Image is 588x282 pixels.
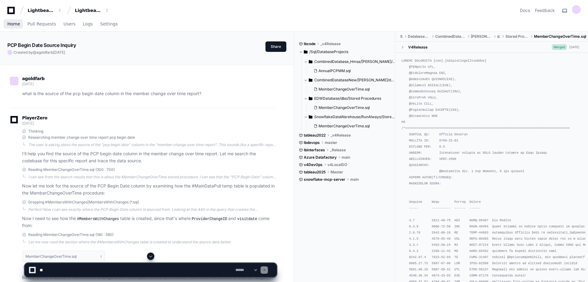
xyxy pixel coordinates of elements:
button: MemberChangeOverTime.sql [311,103,392,112]
svg: Directory [309,113,312,121]
span: _Release [330,148,346,153]
span: Azure Datafactory [304,155,337,160]
span: Thinking [28,129,43,134]
p: I'll help you find the source of the PCP begin date column in the member change over time report.... [22,150,277,164]
span: Researching member change over time report pcp begin date [28,135,135,140]
span: MemberChangeOverTime.sql [319,87,370,92]
code: #MembersWithChanges [76,216,120,222]
button: EDWDatabase/dbo/Stored Procedures [304,94,396,103]
span: Created by [14,50,65,55]
span: MemberChangeOverTime.sql [319,105,370,110]
span: v4LocalDO [327,162,347,167]
p: what is the source of the pcp begin date column in the member change over time report? [22,90,277,97]
a: Docs [520,7,530,14]
span: [DATE] [22,82,33,86]
span: SnowflakeDataWarehouse/RunAlways/StoredProcedures [314,114,396,119]
a: Users [64,17,75,31]
a: Pull Requests [27,17,56,31]
div: The user is asking about the source of the "pcp begin date" column in the "member change over tim... [28,142,277,147]
span: Grepping #MembersWithChanges|MembersWithChanges (*.sql) [28,200,139,205]
a: Home [7,17,20,31]
div: [DATE] [569,45,579,49]
span: master [325,140,337,145]
button: SnowflakeDataWarehouse/RunAlways/StoredProcedures [304,112,396,122]
span: tableau2022 [304,133,326,138]
span: _v4Release [320,41,341,46]
span: Reading MemberChangeOverTime.sql (300 : 700) [28,167,115,172]
span: Users [64,22,75,26]
div: Lightbeam Health [28,7,54,14]
span: Sql [400,34,403,39]
span: Merged [552,44,567,50]
span: [DATE] [53,50,65,55]
button: Lightbeam Health [25,5,64,16]
button: Lightbeam Health Solutions [72,5,112,16]
span: MemberChangeOverTime.sql [534,34,586,39]
span: MemberChangeOverTime.sql [319,124,370,129]
span: _v4Release [331,133,351,138]
span: snowflake-mcp-server [304,177,345,182]
span: dbo [497,34,501,39]
span: lbdevops [304,140,320,145]
span: Pull Requests [27,22,56,26]
span: main [342,155,350,160]
svg: Directory [304,48,308,56]
button: Feedback [535,7,555,14]
span: Master [331,170,343,175]
span: Reading MemberChangeOverTime.sql (180 : 580) [28,232,114,237]
svg: Directory [309,76,312,84]
span: EDWDatabase/dbo/Stored Procedures [314,96,381,101]
span: v4DevOps [304,162,323,167]
span: Settings [100,22,118,26]
svg: Directory [309,58,312,65]
span: /Sql/DatabaseProjects [309,49,348,54]
span: main [350,177,359,182]
span: CombinedDatabaseNew [435,34,466,39]
svg: Directory [309,95,312,102]
div: Let me now read the section where the #MembersWithChanges table is created to understand the sour... [28,240,277,245]
span: [PERSON_NAME] [471,34,492,39]
span: @ [33,50,37,55]
button: MemberChangeOverTime.sql [311,85,392,94]
span: CombinedDatabaseNew/[PERSON_NAME]/dbo/Stored Procedures [314,78,396,83]
span: Stored Procedures [505,34,529,39]
button: /Sql/DatabaseProjects [299,47,391,57]
code: ProviderChangeID [191,216,228,222]
button: MemberChangeOverTime.sql1 [22,251,105,262]
span: tableau2025 [304,170,326,175]
span: lbcode [304,41,315,46]
a: Settings [100,17,118,31]
span: Logs [83,22,93,26]
app-text-character-animate: PCP Begin Date Source Inquiry [7,42,76,48]
p: Now let me look for the source of the PCP Begin Date column by examining how the #MainDataPull te... [22,183,277,197]
a: Logs [83,17,93,31]
span: Home [7,22,20,26]
span: agoldfarb [37,50,53,55]
code: visitdate [236,216,258,222]
span: DatabaseProjects [408,34,430,39]
button: CombinedDatabase_Hmsa/[PERSON_NAME]/dbo/Stored Procedures [304,57,396,67]
div: Lightbeam Health Solutions [75,7,101,14]
span: [DATE] [22,121,33,126]
div: I can see from the search results that this is about the MemberChangeOverTime stored procedure. I... [28,175,277,180]
span: CombinedDatabase_Hmsa/[PERSON_NAME]/dbo/Stored Procedures [314,59,396,64]
div: V4Release [408,45,427,50]
span: PlayerZero [22,116,47,120]
button: AnnualPCPMM.sql [311,67,392,75]
div: Perfect! Now I can see exactly where the PCP Begin Date column is sourced from. Looking at line 4... [28,207,277,212]
button: MemberChangeOverTime.sql [311,122,392,130]
span: agoldfarb [22,76,44,81]
button: Share [265,41,286,52]
span: AnnualPCPMM.sql [319,68,351,73]
button: CombinedDatabaseNew/[PERSON_NAME]/dbo/Stored Procedures [304,75,396,85]
p: Now I need to see how the table is created, since that's where and come from: [22,215,277,229]
span: lbinterfaces [304,148,325,153]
